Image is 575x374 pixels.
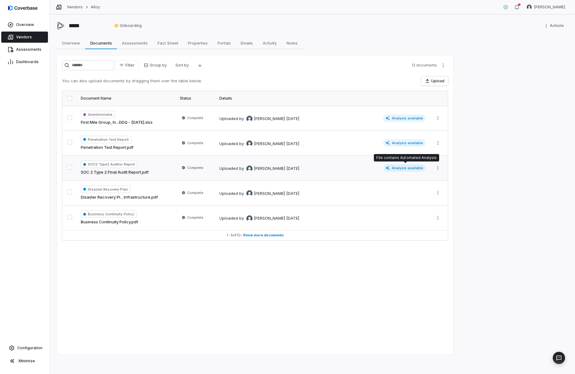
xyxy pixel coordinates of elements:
span: [PERSON_NAME] [254,141,285,147]
span: Show more documents [243,233,284,238]
button: More actions [433,163,443,173]
span: Portals [215,39,233,47]
button: More actions [433,188,443,197]
div: File contains Automated Analysis [376,155,437,160]
a: Alloy [91,5,100,10]
span: Complete [187,165,203,170]
span: Complete [187,215,203,220]
a: Configuration [2,342,47,354]
span: Configuration [17,346,42,350]
span: Minimize [19,359,35,363]
span: [PERSON_NAME] [254,191,285,197]
span: Dashboards [16,59,39,64]
img: Gerald Pe avatar [246,140,253,147]
a: Disaster Recovery Pl... Infrastructure.pdf [81,194,158,200]
span: Complete [187,140,203,145]
svg: Descending [197,63,202,68]
div: by [239,116,285,122]
div: [DATE] [286,141,299,147]
span: [PERSON_NAME] [254,166,285,172]
span: Documents [88,39,115,47]
button: More actions [542,21,568,30]
div: Uploaded [219,215,299,221]
div: by [239,140,285,147]
img: Gerald Pe avatar [246,166,253,172]
div: [DATE] [286,215,299,221]
button: Upload [421,76,448,86]
span: [PERSON_NAME] [254,215,285,221]
span: Assessments [119,39,150,47]
a: Penetration Test Report.pdf [81,144,133,151]
span: Activity [260,39,279,47]
span: Vendors [16,35,32,40]
span: 12 documents [412,63,437,68]
span: Emails [238,39,255,47]
div: by [239,190,285,196]
div: Uploaded [219,140,299,147]
div: Uploaded [219,190,299,196]
a: Vendors [67,5,83,10]
div: [DATE] [286,166,299,172]
span: Analysis available [383,114,426,122]
a: Dashboards [1,56,48,67]
button: More actions [433,213,443,222]
button: Gerald Pe avatar[PERSON_NAME] [523,2,569,12]
span: Properties [185,39,210,47]
span: Fact Sheet [155,39,181,47]
button: More actions [438,61,448,70]
span: Business Continuity Policy [81,210,136,218]
p: You can also upload documents by dragging them over the table below. [62,78,202,84]
span: Notes [284,39,300,47]
span: Penetration Test Report [81,136,131,143]
span: Analysis available [383,164,426,172]
img: Gerald Pe avatar [246,116,253,122]
a: Overview [1,19,48,30]
img: Gerald Pe avatar [246,215,253,221]
button: Descending [194,61,206,70]
a: Assessments [1,44,48,55]
img: logo-D7KZi-bG.svg [8,5,37,11]
button: Filter [115,61,139,70]
span: Complete [187,190,203,195]
button: More actions [433,114,443,123]
span: Assessments [16,47,41,52]
span: Complete [187,115,203,120]
span: Analysis available [383,139,426,147]
span: Overview [59,39,83,47]
div: Uploaded [219,166,299,172]
div: by [239,166,285,172]
span: SOC2 Type2 Auditor Report [81,161,137,168]
button: Minimize [2,355,47,367]
a: Vendors [1,32,48,43]
a: Business Continuity Policy.pdf [81,219,138,225]
span: Onboarding [114,23,142,28]
a: SOC 2 Type 2 Final Audit Report.pdf [81,169,149,175]
button: 1 -5of12• Show more documents [62,230,448,240]
button: Sort by [172,61,192,70]
button: More actions [433,138,443,148]
div: [DATE] [286,116,299,122]
div: by [239,215,285,221]
div: Details [219,96,426,101]
span: Overview [16,22,34,27]
div: Status [180,96,212,101]
span: Disaster Recovery Plan [81,186,130,193]
div: Uploaded [219,116,299,122]
div: [DATE] [286,191,299,197]
img: Gerald Pe avatar [527,5,532,10]
img: Gerald Pe avatar [246,190,253,196]
span: [PERSON_NAME] [534,5,565,10]
span: Filter [125,63,135,68]
div: Document Name [81,96,172,101]
span: Questionnaire [81,111,115,118]
a: First Mile Group, In...DDQ - [DATE].xlsx [81,119,153,126]
button: Group by [140,61,171,70]
span: [PERSON_NAME] [254,116,285,122]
